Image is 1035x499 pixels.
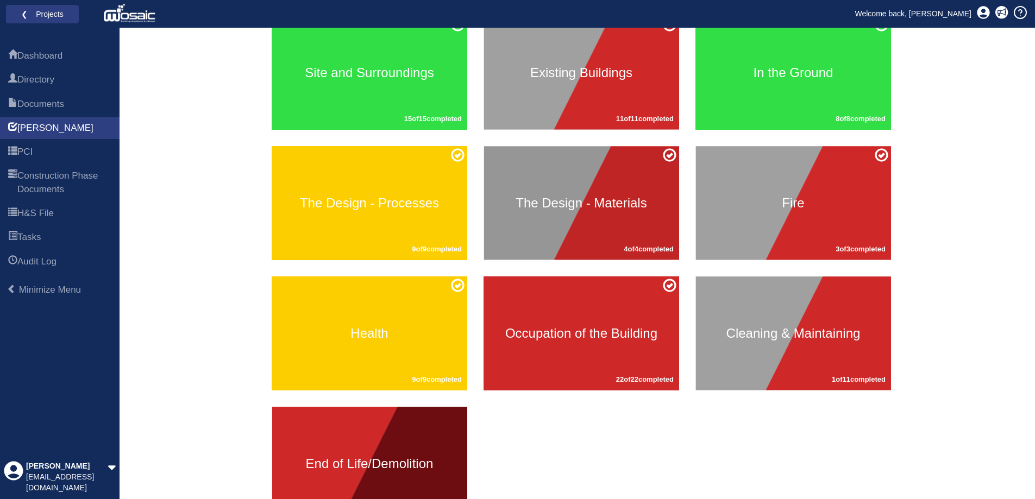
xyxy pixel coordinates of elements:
[484,276,679,390] a: Occupation of the Building22of22completed
[8,50,17,63] span: Dashboard
[695,66,891,80] h3: In the Ground
[8,207,17,220] span: H&S File
[836,245,886,253] b: 3 of 3 completed
[484,146,679,260] a: The Design - Materials4of4completed
[272,276,467,390] a: Health9of9completed
[17,49,62,62] span: Dashboard
[695,196,891,210] h3: Fire
[272,146,467,260] a: The Design - Processes9of9completed
[4,461,23,494] div: Profile
[8,146,17,159] span: PCI
[836,115,886,123] b: 8 of 8 completed
[412,375,462,383] b: 9 of 9 completed
[8,122,17,135] span: HARI
[17,73,54,86] span: Directory
[13,7,72,21] a: ❮ Projects
[412,245,462,253] b: 9 of 9 completed
[272,196,467,210] h3: The Design - Processes
[989,450,1027,491] iframe: Chat
[616,375,674,383] b: 22 of 22 completed
[695,326,891,340] h3: Cleaning & Maintaining
[7,285,16,294] span: Minimize Menu
[8,170,17,197] span: Construction Phase Documents
[17,122,93,135] span: HARI
[484,16,679,130] a: Existing Buildings11of11completed
[8,256,17,269] span: Audit Log
[484,196,679,210] h3: The Design - Materials
[8,98,17,111] span: Documents
[272,457,467,471] h3: End of Life/Demolition
[272,326,467,340] h3: Health
[17,98,64,111] span: Documents
[26,472,108,494] div: [EMAIL_ADDRESS][DOMAIN_NAME]
[8,231,17,244] span: Tasks
[404,115,462,123] b: 15 of 15 completed
[103,3,158,24] img: logo_white.png
[484,66,679,80] h3: Existing Buildings
[484,326,679,340] h3: Occupation of the Building
[26,461,108,472] div: [PERSON_NAME]
[17,146,33,159] span: PCI
[17,169,111,196] span: Construction Phase Documents
[8,74,17,87] span: Directory
[17,255,57,268] span: Audit Log
[695,276,891,390] a: Cleaning & Maintaining1of11completed
[19,285,81,295] span: Minimize Menu
[847,5,980,22] a: Welcome back, [PERSON_NAME]
[695,16,891,130] a: In the Ground8of8completed
[624,245,674,253] b: 4 of 4 completed
[272,16,467,130] a: Site and Surroundings15of15completed
[17,231,41,244] span: Tasks
[832,375,886,383] b: 1 of 11 completed
[17,207,54,220] span: H&S File
[616,115,674,123] b: 11 of 11 completed
[272,66,467,80] h3: Site and Surroundings
[695,146,891,260] a: Fire3of3completed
